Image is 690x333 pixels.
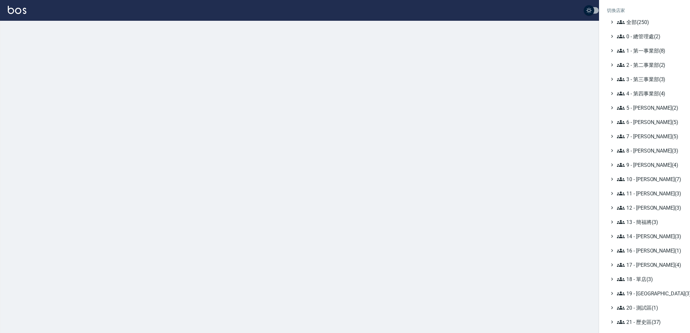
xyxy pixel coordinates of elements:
span: 8 - [PERSON_NAME](3) [617,147,680,154]
span: 13 - 簡福將(3) [617,218,680,226]
span: 全部(250) [617,18,680,26]
span: 9 - [PERSON_NAME](4) [617,161,680,169]
span: 17 - [PERSON_NAME](4) [617,261,680,269]
span: 10 - [PERSON_NAME](7) [617,175,680,183]
li: 切換店家 [607,3,682,18]
span: 1 - 第一事業部(8) [617,47,680,55]
span: 2 - 第二事業部(2) [617,61,680,69]
span: 14 - [PERSON_NAME](3) [617,232,680,240]
span: 21 - 歷史區(37) [617,318,680,326]
span: 4 - 第四事業部(4) [617,90,680,97]
span: 18 - 單店(3) [617,275,680,283]
span: 16 - [PERSON_NAME](1) [617,247,680,254]
span: 5 - [PERSON_NAME](2) [617,104,680,112]
span: 20 - 測試區(1) [617,304,680,312]
span: 11 - [PERSON_NAME](3) [617,190,680,197]
span: 19 - [GEOGRAPHIC_DATA](3) [617,290,680,297]
span: 7 - [PERSON_NAME](5) [617,132,680,140]
span: 6 - [PERSON_NAME](5) [617,118,680,126]
span: 12 - [PERSON_NAME](3) [617,204,680,212]
span: 3 - 第三事業部(3) [617,75,680,83]
span: 0 - 總管理處(2) [617,32,680,40]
